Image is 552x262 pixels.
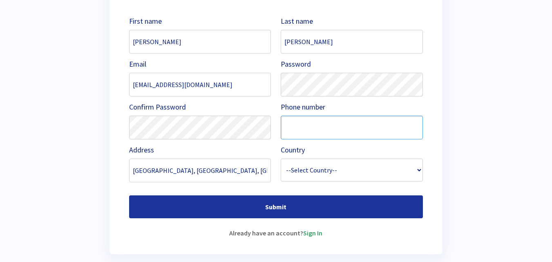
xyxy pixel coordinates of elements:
label: Address [129,139,271,159]
p: Already have an account? [123,228,429,238]
label: Phone number [281,96,423,116]
label: Email [129,54,271,73]
label: First name [129,11,271,30]
label: Password [281,54,423,73]
label: Confirm Password [129,96,271,116]
a: Sign In [303,229,322,237]
input: Submit [129,195,423,218]
label: Last name [281,11,423,30]
label: Country [281,139,423,159]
